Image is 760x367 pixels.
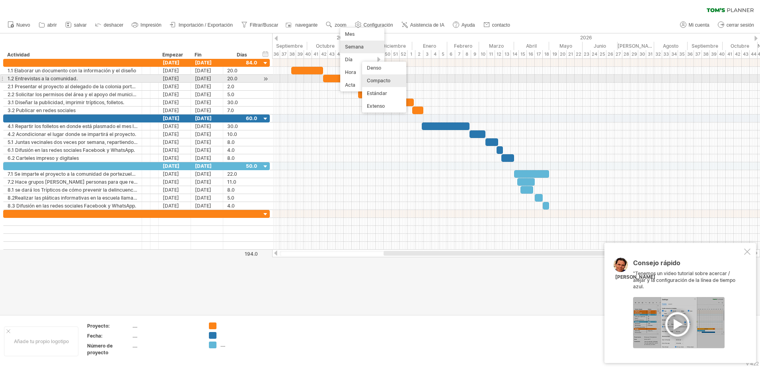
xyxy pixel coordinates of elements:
div: 41 [312,50,320,58]
div: 8.0 [227,186,257,194]
div: 39 [710,50,718,58]
div: 51 [392,50,399,58]
div: October 2026 [723,42,758,50]
div: 20 [559,50,567,58]
div: .... [220,342,264,348]
div: Empezar [162,51,186,59]
a: zoom [324,20,349,30]
a: Configuración [353,20,396,30]
div: Denso [362,62,406,74]
span: Nuevo [16,22,30,28]
span: navegante [295,22,318,28]
div: [DATE] [191,178,223,186]
div: June 2026 [583,42,618,50]
div: 13 [503,50,511,58]
div: 4.1 Repartir los folletos en donde está plasmado el mes los días, los horarios y el lugar con ayu... [8,122,138,130]
div: [DATE] [191,162,223,170]
a: Asistencia de IA [399,20,447,30]
div: [DATE] [191,154,223,162]
div: [DATE] [159,138,191,146]
div: 22.0 [227,170,257,178]
div: 23 [583,50,590,58]
div: 11.0 [227,178,257,186]
div: Día [340,53,384,66]
div: September 2025 [272,42,307,50]
span: Impresión [140,22,162,28]
div: [DATE] [191,186,223,194]
div: Consejo rápido [633,260,742,270]
div: 3 [423,50,431,58]
div: 4.0 [227,146,257,154]
div: 26 [606,50,614,58]
div: 31 [646,50,654,58]
div: scroll to activity [262,75,269,83]
div: 52 [399,50,407,58]
div: [DATE] [159,170,191,178]
div: 38 [288,50,296,58]
div: 6 [447,50,455,58]
div: 3.2 Publicar en redes sociales [8,107,138,114]
div: 16 [527,50,535,58]
div: [DATE] [191,146,223,154]
div: 4.0 [227,202,257,210]
div: 14 [511,50,519,58]
span: cerrar sesión [727,22,754,28]
a: salvar [63,20,89,30]
div: 17 [535,50,543,58]
div: 1 [407,50,415,58]
a: Mi cuenta [678,20,712,30]
div: July 2026 [618,42,654,50]
div: 5.0 [227,91,257,98]
div: Acta [340,79,384,91]
div: 19 [551,50,559,58]
div: 40 [718,50,726,58]
div: 20.0 [227,75,257,82]
div: [DATE] [191,83,223,90]
div: December 2025 [376,42,412,50]
div: 28 [622,50,630,58]
div: [DATE] [159,83,191,90]
span: Asistencia de IA [410,22,444,28]
div: 24 [590,50,598,58]
div: 8 [463,50,471,58]
div: 1.1 Elaborar un documento con la información y el diseño [8,67,138,74]
a: Importación / Exportación [168,20,235,30]
div: 7.1 Se imparte el proyecto a la comunidad de portezuelos con información de prevención de delincu... [8,170,138,178]
div: 25 [598,50,606,58]
div: 20.0 [227,67,257,74]
div: 10.0 [227,130,257,138]
div: 2.1 Presentar el proyecto al delegado de la colonia portezuelos. [8,83,138,90]
div: [DATE] [191,194,223,202]
div: 7.0 [227,107,257,114]
span: Importación / Exportación [179,22,233,28]
div: 8.1 se dará los Trípticos de cómo prevenir la delincuencia, Y las pláticas las dará la policía. [8,186,138,194]
div: [PERSON_NAME] [615,274,655,281]
a: Impresión [130,20,164,30]
div: 8.0 [227,154,257,162]
span: abrir [47,22,57,28]
div: Semana [340,41,384,53]
span: Configuración [364,22,393,28]
div: [DATE] [159,59,191,66]
div: [DATE] [159,115,191,122]
div: April 2026 [514,42,549,50]
span: salvar [74,22,87,28]
div: [DATE] [191,170,223,178]
div: 10 [479,50,487,58]
div: 6.1 Difusión en las redes sociales Facebook y WhatsApp. [8,146,138,154]
div: 4 [431,50,439,58]
div: .... [133,322,199,329]
div: 40 [304,50,312,58]
div: 194.0 [224,251,258,257]
div: .... [133,342,199,349]
div: [DATE] [159,146,191,154]
font: Añade tu propio logotipo [14,338,69,344]
a: Ayuda [451,20,477,30]
div: October 2025 [307,42,344,50]
div: 36 [272,50,280,58]
div: Proyecto: [87,322,131,329]
div: 41 [726,50,734,58]
div: 11 [487,50,495,58]
div: 22 [575,50,583,58]
div: 5.0 [227,194,257,202]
